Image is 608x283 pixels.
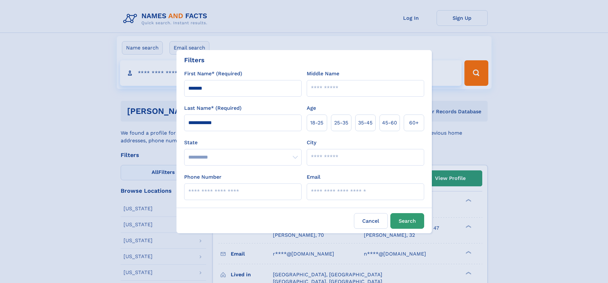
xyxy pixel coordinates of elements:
[307,70,339,78] label: Middle Name
[334,119,348,127] span: 25‑35
[184,55,205,65] div: Filters
[307,139,316,146] label: City
[358,119,372,127] span: 35‑45
[310,119,323,127] span: 18‑25
[184,139,302,146] label: State
[184,70,242,78] label: First Name* (Required)
[354,213,388,229] label: Cancel
[307,104,316,112] label: Age
[390,213,424,229] button: Search
[184,104,242,112] label: Last Name* (Required)
[382,119,397,127] span: 45‑60
[307,173,320,181] label: Email
[409,119,419,127] span: 60+
[184,173,221,181] label: Phone Number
